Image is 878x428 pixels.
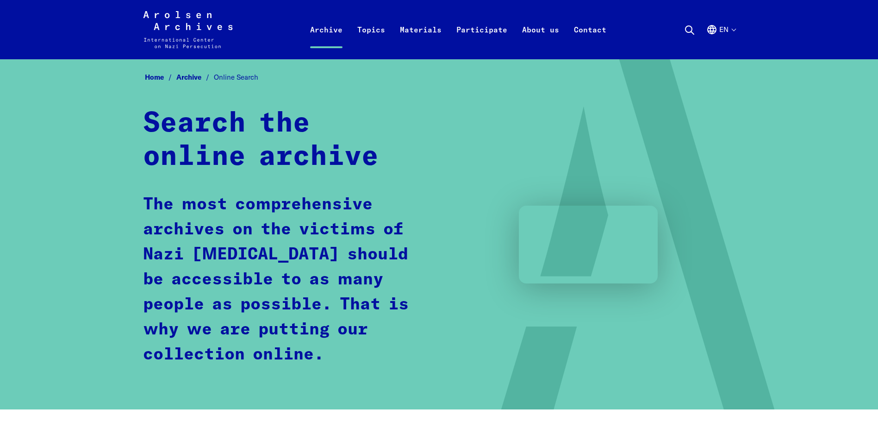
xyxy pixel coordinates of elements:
a: Home [145,73,176,82]
a: Materials [392,22,449,59]
a: About us [515,22,567,59]
span: Online Search [214,73,258,82]
p: The most comprehensive archives on the victims of Nazi [MEDICAL_DATA] should be accessible to as ... [143,192,423,367]
button: English, language selection [706,24,735,57]
a: Participate [449,22,515,59]
a: Topics [350,22,392,59]
nav: Breadcrumb [143,70,735,85]
a: Archive [176,73,214,82]
strong: Search the online archive [143,110,379,171]
a: Contact [567,22,614,59]
a: Archive [303,22,350,59]
nav: Primary [303,11,614,48]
